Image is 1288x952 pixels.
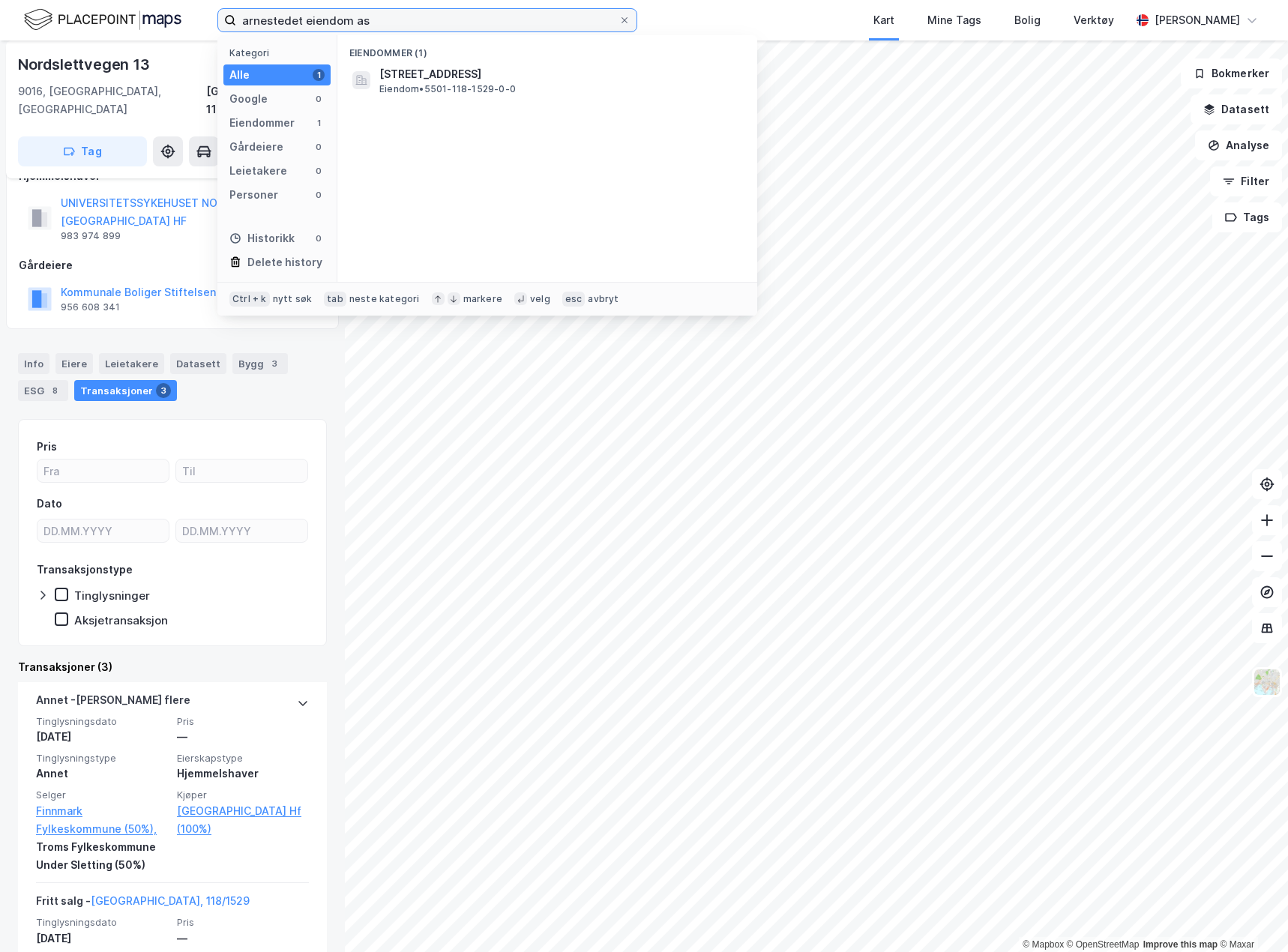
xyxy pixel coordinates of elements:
[229,66,250,84] div: Alle
[91,894,250,907] a: [GEOGRAPHIC_DATA], 118/1529
[177,765,309,783] div: Hjemmelshaver
[99,353,164,374] div: Leietakere
[1074,11,1114,29] div: Verktøy
[36,765,168,783] div: Annet
[47,383,62,398] div: 8
[247,253,322,271] div: Delete history
[170,353,226,374] div: Datasett
[313,165,325,177] div: 0
[273,293,313,305] div: nytt søk
[379,65,739,83] span: [STREET_ADDRESS]
[229,90,268,108] div: Google
[176,460,307,482] input: Til
[36,752,168,765] span: Tinglysningstype
[1143,939,1218,950] a: Improve this map
[19,256,326,274] div: Gårdeiere
[379,83,516,95] span: Eiendom • 5501-118-1529-0-0
[177,752,309,765] span: Eierskapstype
[176,519,307,542] input: DD.MM.YYYY
[229,47,331,58] div: Kategori
[229,229,295,247] div: Historikk
[1253,668,1281,696] img: Z
[229,138,283,156] div: Gårdeiere
[36,802,168,838] a: Finnmark Fylkeskommune (50%),
[337,35,757,62] div: Eiendommer (1)
[18,136,147,166] button: Tag
[74,588,150,603] div: Tinglysninger
[1210,166,1282,196] button: Filter
[177,802,309,838] a: [GEOGRAPHIC_DATA] Hf (100%)
[36,916,168,929] span: Tinglysningsdato
[55,353,93,374] div: Eiere
[313,232,325,244] div: 0
[24,7,181,33] img: logo.f888ab2527a4732fd821a326f86c7f29.svg
[18,52,153,76] div: Nordslettvegen 13
[36,930,168,948] div: [DATE]
[37,495,62,513] div: Dato
[36,789,168,801] span: Selger
[177,728,309,746] div: —
[530,293,550,305] div: velg
[74,380,177,401] div: Transaksjoner
[927,11,981,29] div: Mine Tags
[37,438,57,456] div: Pris
[1212,202,1282,232] button: Tags
[18,658,327,676] div: Transaksjoner (3)
[313,117,325,129] div: 1
[61,230,121,242] div: 983 974 899
[206,82,327,118] div: [GEOGRAPHIC_DATA], 118/1529
[37,519,169,542] input: DD.MM.YYYY
[229,186,278,204] div: Personer
[18,380,68,401] div: ESG
[36,838,168,874] div: Troms Fylkeskommune Under Sletting (50%)
[36,691,190,715] div: Annet - [PERSON_NAME] flere
[18,353,49,374] div: Info
[1014,11,1041,29] div: Bolig
[1195,130,1282,160] button: Analyse
[562,292,586,307] div: esc
[313,141,325,153] div: 0
[177,930,309,948] div: —
[313,93,325,105] div: 0
[37,460,169,482] input: Fra
[1213,880,1288,952] div: Kontrollprogram for chat
[36,892,250,916] div: Fritt salg -
[236,9,619,31] input: Søk på adresse, matrikkel, gårdeiere, leietakere eller personer
[18,82,206,118] div: 9016, [GEOGRAPHIC_DATA], [GEOGRAPHIC_DATA]
[1213,880,1288,952] iframe: Chat Widget
[61,301,120,313] div: 956 608 341
[1191,94,1282,124] button: Datasett
[349,293,420,305] div: neste kategori
[36,715,168,728] span: Tinglysningsdato
[177,916,309,929] span: Pris
[229,292,270,307] div: Ctrl + k
[1181,58,1282,88] button: Bokmerker
[156,383,171,398] div: 3
[588,293,619,305] div: avbryt
[313,189,325,201] div: 0
[1155,11,1240,29] div: [PERSON_NAME]
[324,292,346,307] div: tab
[177,789,309,801] span: Kjøper
[267,356,282,371] div: 3
[229,162,287,180] div: Leietakere
[463,293,502,305] div: markere
[36,728,168,746] div: [DATE]
[873,11,894,29] div: Kart
[37,561,133,579] div: Transaksjonstype
[74,613,168,627] div: Aksjetransaksjon
[1067,939,1140,950] a: OpenStreetMap
[232,353,288,374] div: Bygg
[313,69,325,81] div: 1
[177,715,309,728] span: Pris
[1023,939,1064,950] a: Mapbox
[229,114,295,132] div: Eiendommer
